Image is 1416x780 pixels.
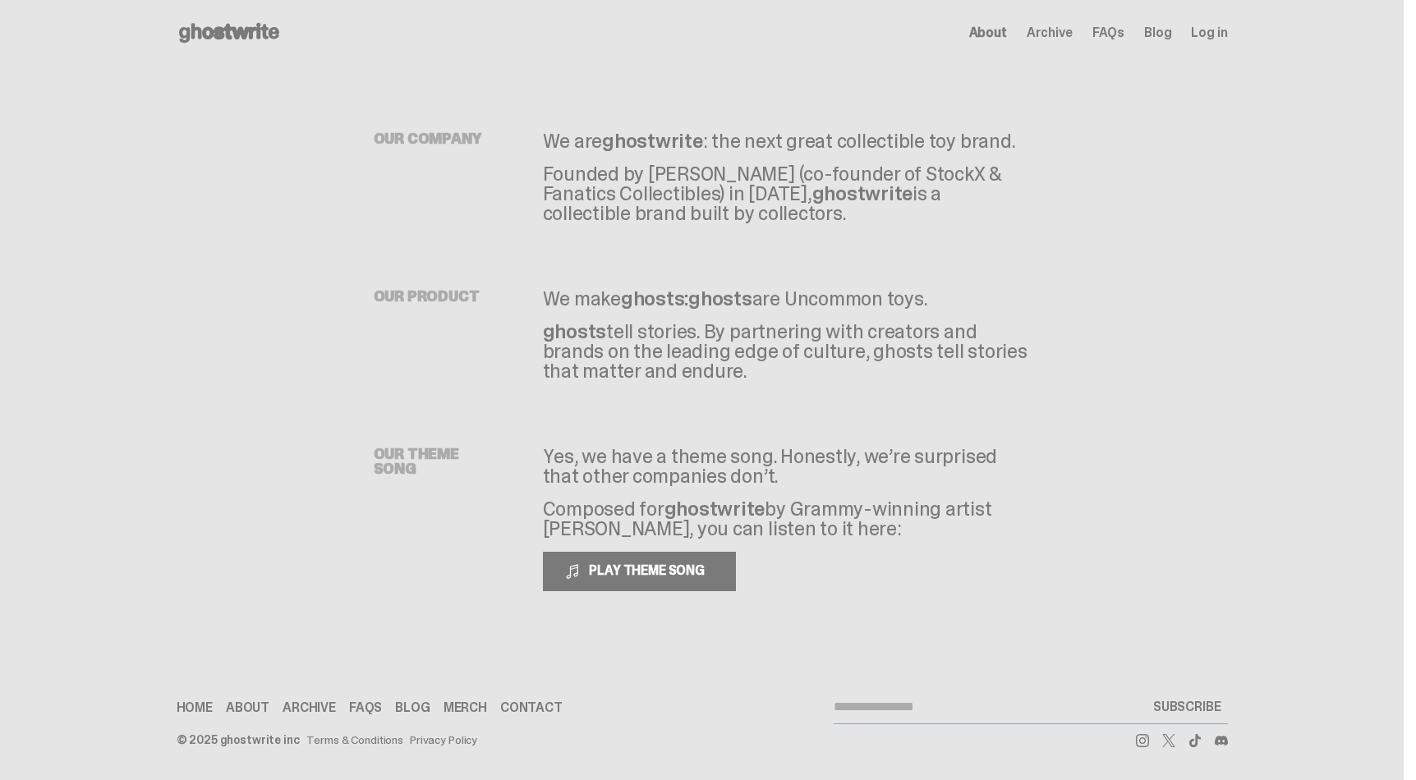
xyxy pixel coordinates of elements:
[969,26,1007,39] a: About
[621,286,688,311] span: ghosts:
[283,701,336,714] a: Archive
[410,734,477,746] a: Privacy Policy
[500,701,563,714] a: Contact
[1092,26,1124,39] a: FAQs
[543,499,1031,552] p: Composed for by Grammy-winning artist [PERSON_NAME], you can listen to it here:
[306,734,403,746] a: Terms & Conditions
[543,319,607,344] span: ghosts
[543,131,1031,151] p: We are : the next great collectible toy brand.
[177,701,213,714] a: Home
[543,289,1031,309] p: We make are Uncommon toys.
[349,701,382,714] a: FAQs
[543,447,1031,486] p: Yes, we have a theme song. Honestly, we’re surprised that other companies don’t.
[543,322,1031,381] p: tell stories. By partnering with creators and brands on the leading edge of culture, ghosts tell ...
[543,552,736,591] button: PLAY THEME SONG
[1147,691,1228,723] button: SUBSCRIBE
[1191,26,1227,39] a: Log in
[1027,26,1073,39] a: Archive
[664,496,765,521] span: ghostwrite
[602,128,703,154] span: ghostwrite
[374,289,505,304] h5: OUR PRODUCT
[582,562,715,579] span: PLAY THEME SONG
[374,447,505,476] h5: OUR THEME SONG
[543,164,1031,223] p: Founded by [PERSON_NAME] (co-founder of StockX & Fanatics Collectibles) in [DATE], is a collectib...
[177,734,300,746] div: © 2025 ghostwrite inc
[1144,26,1171,39] a: Blog
[395,701,430,714] a: Blog
[812,181,913,206] span: ghostwrite
[444,701,487,714] a: Merch
[226,701,269,714] a: About
[374,131,505,146] h5: OUR COMPANY
[688,286,752,311] span: ghosts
